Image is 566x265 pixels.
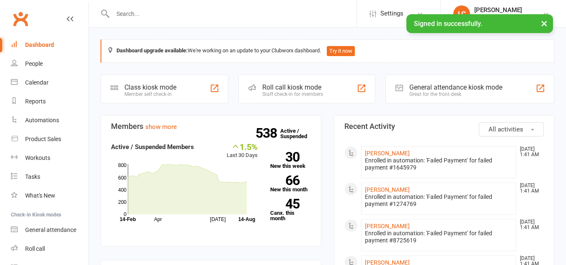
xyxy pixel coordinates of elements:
[409,83,502,91] div: General attendance kiosk mode
[110,8,357,20] input: Search...
[365,150,410,157] a: [PERSON_NAME]
[11,73,88,92] a: Calendar
[25,117,59,123] div: Automations
[474,14,522,21] div: Coastal All-Stars
[270,175,311,192] a: 66New this month
[25,60,43,67] div: People
[516,219,543,230] time: [DATE] 1:41 AM
[116,47,188,54] strong: Dashboard upgrade available:
[25,173,40,180] div: Tasks
[11,186,88,205] a: What's New
[409,91,502,97] div: Great for the front desk
[101,39,554,63] div: We're working on an update to your Clubworx dashboard.
[25,154,50,161] div: Workouts
[488,126,523,133] span: All activities
[227,142,258,151] div: 1.5%
[25,245,45,252] div: Roll call
[365,193,513,208] div: Enrolled in automation: 'Failed Payment' for failed payment #1274769
[11,92,88,111] a: Reports
[11,167,88,186] a: Tasks
[270,198,300,210] strong: 45
[11,111,88,130] a: Automations
[365,230,513,244] div: Enrolled in automation: 'Failed Payment' for failed payment #8725619
[25,98,46,105] div: Reports
[11,149,88,167] a: Workouts
[365,223,410,229] a: [PERSON_NAME]
[537,14,552,32] button: ×
[11,130,88,149] a: Product Sales
[327,46,355,56] button: Try it now
[262,83,323,91] div: Roll call kiosk mode
[11,54,88,73] a: People
[344,122,544,131] h3: Recent Activity
[414,20,482,28] span: Signed in successfully.
[25,226,76,233] div: General attendance
[474,6,522,14] div: [PERSON_NAME]
[270,152,311,169] a: 30New this week
[256,127,280,139] strong: 538
[516,147,543,157] time: [DATE] 1:41 AM
[111,143,194,151] strong: Active / Suspended Members
[11,239,88,258] a: Roll call
[11,221,88,239] a: General attendance kiosk mode
[453,5,470,22] div: LC
[516,183,543,194] time: [DATE] 1:41 AM
[270,174,300,187] strong: 66
[25,41,54,48] div: Dashboard
[124,83,176,91] div: Class kiosk mode
[25,79,49,86] div: Calendar
[365,157,513,171] div: Enrolled in automation: 'Failed Payment' for failed payment #1645979
[262,91,323,97] div: Staff check-in for members
[25,136,61,142] div: Product Sales
[280,122,317,145] a: 538Active / Suspended
[124,91,176,97] div: Member self check-in
[479,122,544,136] button: All activities
[111,122,311,131] h3: Members
[25,192,55,199] div: What's New
[365,186,410,193] a: [PERSON_NAME]
[10,8,31,29] a: Clubworx
[380,4,403,23] span: Settings
[270,199,311,221] a: 45Canx. this month
[270,151,300,163] strong: 30
[227,142,258,160] div: Last 30 Days
[145,123,177,131] a: show more
[11,36,88,54] a: Dashboard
